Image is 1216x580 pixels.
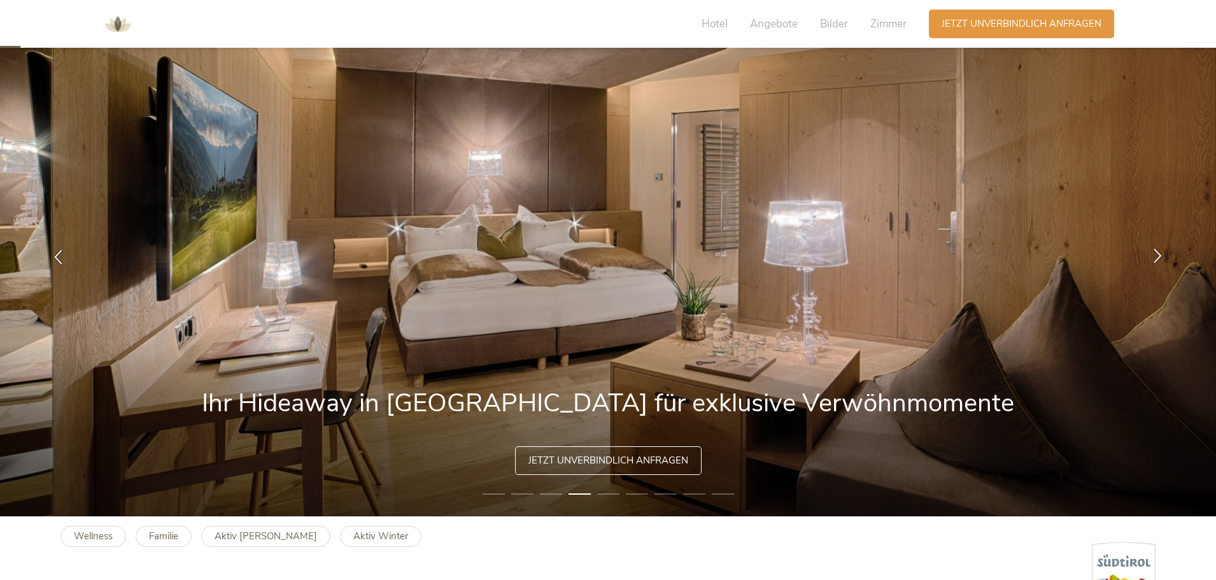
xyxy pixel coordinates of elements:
a: Familie [136,526,192,547]
span: Zimmer [870,17,907,31]
span: Hotel [702,17,728,31]
span: Bilder [820,17,848,31]
a: AMONTI & LUNARIS Wellnessresort [99,19,137,28]
b: Familie [149,530,178,542]
a: Aktiv Winter [340,526,421,547]
b: Aktiv [PERSON_NAME] [215,530,317,542]
b: Wellness [74,530,113,542]
a: Aktiv [PERSON_NAME] [201,526,330,547]
a: Wellness [60,526,126,547]
img: AMONTI & LUNARIS Wellnessresort [99,5,137,43]
span: Jetzt unverbindlich anfragen [528,454,688,467]
span: Jetzt unverbindlich anfragen [942,17,1101,31]
b: Aktiv Winter [353,530,408,542]
span: Angebote [750,17,798,31]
